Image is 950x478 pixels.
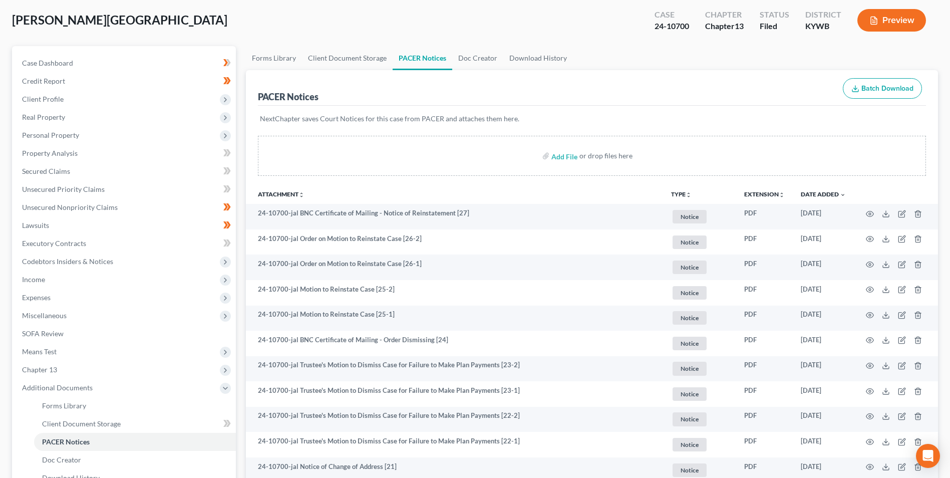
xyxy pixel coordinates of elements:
button: Batch Download [843,78,922,99]
i: unfold_more [298,192,304,198]
td: PDF [736,280,793,306]
button: Preview [857,9,926,32]
span: Notice [673,362,707,375]
span: Expenses [22,293,51,302]
span: Notice [673,235,707,249]
button: TYPEunfold_more [671,191,692,198]
span: Notice [673,286,707,300]
div: KYWB [805,21,841,32]
div: Open Intercom Messenger [916,444,940,468]
td: [DATE] [793,229,854,255]
td: [DATE] [793,306,854,331]
td: PDF [736,306,793,331]
a: PACER Notices [34,433,236,451]
div: 24-10700 [655,21,689,32]
span: PACER Notices [42,437,90,446]
a: Doc Creator [452,46,503,70]
a: Unsecured Priority Claims [14,180,236,198]
i: unfold_more [779,192,785,198]
div: Filed [760,21,789,32]
p: NextChapter saves Court Notices for this case from PACER and attaches them here. [260,114,924,124]
span: Unsecured Priority Claims [22,185,105,193]
td: [DATE] [793,255,854,280]
span: Unsecured Nonpriority Claims [22,203,118,211]
a: Notice [671,310,728,326]
span: Lawsuits [22,221,49,229]
span: Credit Report [22,77,65,85]
td: PDF [736,331,793,356]
a: Lawsuits [14,216,236,234]
span: Codebtors Insiders & Notices [22,257,113,266]
a: Notice [671,335,728,352]
a: Date Added expand_more [801,190,846,198]
span: Case Dashboard [22,59,73,67]
div: Chapter [705,9,744,21]
td: 24-10700-jal Trustee's Motion to Dismiss Case for Failure to Make Plan Payments [22-2] [246,407,663,432]
span: Notice [673,210,707,223]
div: Case [655,9,689,21]
td: [DATE] [793,331,854,356]
span: SOFA Review [22,329,64,338]
span: [PERSON_NAME][GEOGRAPHIC_DATA] [12,13,227,27]
td: PDF [736,229,793,255]
td: 24-10700-jal BNC Certificate of Mailing - Notice of Reinstatement [27] [246,204,663,229]
td: PDF [736,204,793,229]
span: Property Analysis [22,149,78,157]
a: Notice [671,386,728,402]
td: [DATE] [793,204,854,229]
td: PDF [736,381,793,407]
i: expand_more [840,192,846,198]
span: Notice [673,311,707,325]
span: Notice [673,261,707,274]
span: Client Profile [22,95,64,103]
div: Status [760,9,789,21]
td: 24-10700-jal Trustee's Motion to Dismiss Case for Failure to Make Plan Payments [22-1] [246,432,663,457]
div: District [805,9,841,21]
a: PACER Notices [393,46,452,70]
td: 24-10700-jal Motion to Reinstate Case [25-2] [246,280,663,306]
a: Extensionunfold_more [744,190,785,198]
a: Notice [671,234,728,251]
span: Notice [673,438,707,451]
a: Client Document Storage [34,415,236,433]
span: Batch Download [861,84,913,93]
td: PDF [736,356,793,382]
span: Client Document Storage [42,419,121,428]
span: Miscellaneous [22,311,67,320]
td: 24-10700-jal Trustee's Motion to Dismiss Case for Failure to Make Plan Payments [23-2] [246,356,663,382]
a: Notice [671,285,728,301]
a: Property Analysis [14,144,236,162]
div: Chapter [705,21,744,32]
a: Credit Report [14,72,236,90]
a: Client Document Storage [302,46,393,70]
span: Notice [673,463,707,477]
a: Attachmentunfold_more [258,190,304,198]
span: Real Property [22,113,65,121]
span: Means Test [22,347,57,356]
a: SOFA Review [14,325,236,343]
a: Download History [503,46,573,70]
span: 13 [735,21,744,31]
td: PDF [736,432,793,457]
span: Chapter 13 [22,365,57,374]
span: Forms Library [42,401,86,410]
span: Notice [673,387,707,401]
div: or drop files here [579,151,632,161]
a: Notice [671,360,728,377]
i: unfold_more [686,192,692,198]
a: Doc Creator [34,451,236,469]
td: [DATE] [793,407,854,432]
span: Additional Documents [22,383,93,392]
a: Notice [671,259,728,276]
td: [DATE] [793,280,854,306]
span: Executory Contracts [22,239,86,248]
a: Notice [671,411,728,427]
td: PDF [736,407,793,432]
td: [DATE] [793,356,854,382]
td: [DATE] [793,432,854,457]
td: 24-10700-jal Motion to Reinstate Case [25-1] [246,306,663,331]
a: Secured Claims [14,162,236,180]
a: Unsecured Nonpriority Claims [14,198,236,216]
span: Secured Claims [22,167,70,175]
a: Case Dashboard [14,54,236,72]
